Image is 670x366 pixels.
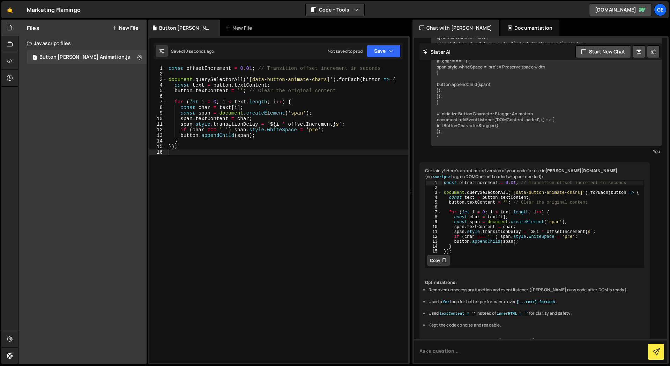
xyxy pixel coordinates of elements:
[149,116,167,122] div: 10
[1,1,18,18] a: 🤙
[184,48,214,54] div: 10 seconds ago
[225,24,255,31] div: New File
[425,279,457,285] strong: Optimizations:
[426,181,442,185] div: 1
[149,144,167,149] div: 15
[27,6,81,14] div: Marketing Flamingo
[426,249,442,254] div: 15
[429,322,644,328] li: Kept the code concise and readable.
[442,300,450,305] code: for
[426,229,442,234] div: 11
[426,215,442,220] div: 8
[426,190,442,195] div: 3
[149,133,167,138] div: 13
[429,287,644,293] li: Removed unnecessary function and event listener ([PERSON_NAME] runs code after DOM is ready).
[149,71,167,77] div: 2
[112,25,138,31] button: New File
[500,20,559,36] div: Documentation
[149,122,167,127] div: 11
[426,210,442,215] div: 7
[426,220,442,225] div: 9
[426,205,442,210] div: 6
[427,255,450,266] button: Copy
[306,3,364,16] button: Code + Tools
[149,149,167,155] div: 16
[149,94,167,99] div: 6
[575,45,631,58] button: Start new chat
[432,175,451,180] code: <script>
[149,138,167,144] div: 14
[149,110,167,116] div: 9
[149,82,167,88] div: 4
[426,239,442,244] div: 13
[27,24,39,32] h2: Files
[149,66,167,71] div: 1
[171,48,214,54] div: Saved
[423,49,451,55] h2: Slater AI
[433,148,660,155] div: You
[516,300,556,305] code: [...text].forEach
[425,338,440,344] strong: Usage:
[149,77,167,82] div: 3
[426,225,442,229] div: 10
[589,3,652,16] a: [DOMAIN_NAME]
[39,54,130,60] div: Button [PERSON_NAME] Animation.js
[496,311,529,316] code: innerHTML = ''
[545,168,617,174] strong: [PERSON_NAME][DOMAIN_NAME]
[426,234,442,239] div: 12
[149,105,167,110] div: 8
[149,127,167,133] div: 12
[419,162,650,356] div: Certainly! Here’s an optimized version of your code for use in (no tag, no DOMContentLoaded wrapp...
[367,45,401,57] button: Save
[18,36,147,50] div: Javascript files
[149,99,167,105] div: 7
[429,299,644,305] li: Used a loop for better performance over .
[33,55,37,61] span: 1
[426,195,442,200] div: 4
[439,311,476,316] code: textContent = ''
[149,88,167,94] div: 5
[328,48,363,54] div: Not saved to prod
[426,185,442,190] div: 2
[426,244,442,249] div: 14
[159,24,211,31] div: Button [PERSON_NAME] Animation.js
[429,310,644,316] li: Used instead of for clarity and safety.
[412,20,499,36] div: Chat with [PERSON_NAME]
[27,50,147,64] div: Button Stager Animation.js
[426,200,442,205] div: 5
[654,3,667,16] a: ge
